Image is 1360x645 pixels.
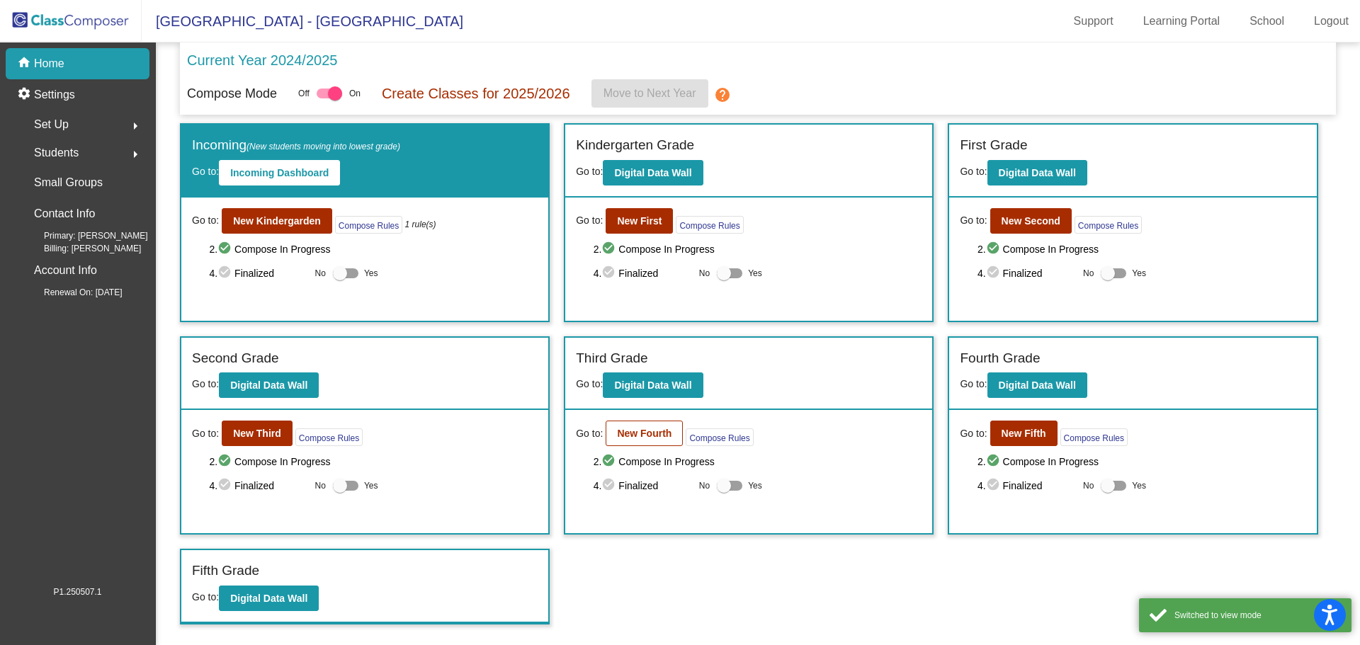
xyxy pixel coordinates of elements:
b: Digital Data Wall [999,167,1076,178]
span: Set Up [34,115,69,135]
span: Go to: [960,213,987,228]
label: Fifth Grade [192,561,259,581]
span: Go to: [576,213,603,228]
mat-icon: check_circle [986,477,1003,494]
mat-icon: settings [17,86,34,103]
button: Incoming Dashboard [219,160,340,185]
mat-icon: check_circle [217,241,234,258]
span: Go to: [960,426,987,441]
span: 4. Finalized [594,265,692,282]
button: Compose Rules [1075,216,1142,234]
b: New Fourth [617,428,671,439]
span: No [1083,479,1094,492]
button: New Second [990,208,1072,234]
button: Compose Rules [295,428,363,446]
p: Home [34,55,64,72]
a: School [1238,10,1296,33]
a: Logout [1303,10,1360,33]
span: 4. Finalized [977,477,1076,494]
button: Digital Data Wall [987,160,1087,185]
span: Go to: [576,378,603,389]
mat-icon: check_circle [217,453,234,470]
span: Yes [364,265,378,282]
mat-icon: check_circle [601,477,618,494]
span: No [1083,267,1094,280]
span: Go to: [576,426,603,441]
a: Learning Portal [1132,10,1232,33]
button: New Third [222,421,293,446]
span: 2. Compose In Progress [209,241,538,258]
b: Digital Data Wall [230,593,307,604]
button: Digital Data Wall [987,372,1087,398]
b: Digital Data Wall [614,167,691,178]
mat-icon: check_circle [217,265,234,282]
button: Digital Data Wall [603,372,703,398]
mat-icon: check_circle [601,453,618,470]
span: Move to Next Year [603,87,696,99]
mat-icon: check_circle [217,477,234,494]
span: 4. Finalized [977,265,1076,282]
p: Create Classes for 2025/2026 [382,83,570,104]
span: No [315,479,326,492]
mat-icon: check_circle [986,265,1003,282]
p: Settings [34,86,75,103]
span: Yes [364,477,378,494]
span: Off [298,87,310,100]
span: On [349,87,361,100]
b: New First [617,215,662,227]
mat-icon: home [17,55,34,72]
mat-icon: arrow_right [127,118,144,135]
button: New Fourth [606,421,683,446]
b: Digital Data Wall [614,379,691,391]
span: Yes [748,477,762,494]
b: Digital Data Wall [230,379,307,391]
button: Compose Rules [686,428,753,446]
b: New Fifth [1002,428,1046,439]
span: No [699,479,710,492]
span: Primary: [PERSON_NAME] [21,229,148,242]
span: No [699,267,710,280]
button: New Fifth [990,421,1058,446]
span: 2. Compose In Progress [594,453,922,470]
button: Move to Next Year [591,79,708,108]
span: [GEOGRAPHIC_DATA] - [GEOGRAPHIC_DATA] [142,10,463,33]
i: 1 rule(s) [405,218,436,231]
button: New Kindergarden [222,208,332,234]
span: Renewal On: [DATE] [21,286,122,299]
span: Yes [1132,265,1146,282]
a: Support [1062,10,1125,33]
span: 2. Compose In Progress [209,453,538,470]
b: Incoming Dashboard [230,167,329,178]
p: Current Year 2024/2025 [187,50,337,71]
label: Third Grade [576,348,647,369]
span: 4. Finalized [594,477,692,494]
mat-icon: arrow_right [127,146,144,163]
span: Yes [1132,477,1146,494]
mat-icon: help [714,86,731,103]
button: Compose Rules [676,216,743,234]
span: 4. Finalized [209,265,307,282]
span: 2. Compose In Progress [977,453,1306,470]
button: Compose Rules [335,216,402,234]
p: Compose Mode [187,84,277,103]
span: Go to: [192,213,219,228]
label: Fourth Grade [960,348,1040,369]
span: (New students moving into lowest grade) [246,142,400,152]
b: New Kindergarden [233,215,321,227]
span: Yes [748,265,762,282]
label: First Grade [960,135,1027,156]
button: Compose Rules [1060,428,1128,446]
b: Digital Data Wall [999,379,1076,391]
label: Second Grade [192,348,279,369]
span: Students [34,143,79,163]
mat-icon: check_circle [601,241,618,258]
p: Small Groups [34,173,103,193]
b: New Third [233,428,281,439]
label: Incoming [192,135,400,156]
div: Switched to view mode [1174,609,1341,622]
p: Account Info [34,261,97,280]
button: Digital Data Wall [219,372,319,398]
span: 2. Compose In Progress [594,241,922,258]
span: Go to: [960,166,987,177]
span: No [315,267,326,280]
